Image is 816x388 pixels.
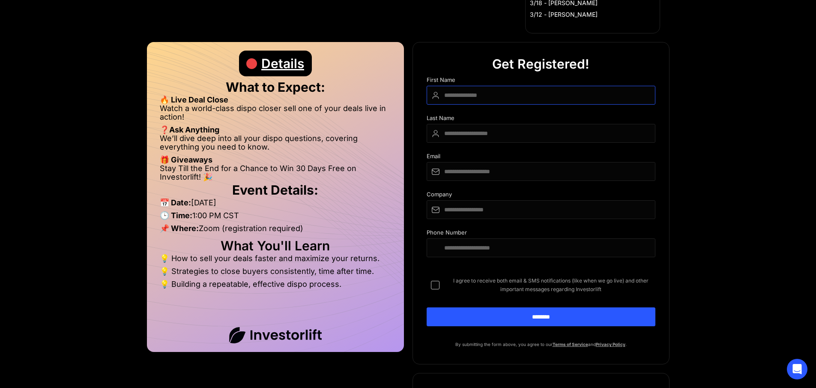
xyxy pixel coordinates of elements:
[160,134,391,156] li: We’ll dive deep into all your dispo questions, covering everything you need to know.
[160,211,192,220] strong: 🕒 Time:
[427,77,655,340] form: DIspo Day Main Form
[226,79,325,95] strong: What to Expect:
[427,191,655,200] div: Company
[427,340,655,349] p: By submitting the form above, you agree to our and .
[160,198,191,207] strong: 📅 Date:
[160,241,391,250] h2: What You'll Learn
[160,95,228,104] strong: 🔥 Live Deal Close
[160,104,391,126] li: Watch a world-class dispo closer sell one of your deals live in action!
[427,115,655,124] div: Last Name
[160,267,391,280] li: 💡 Strategies to close buyers consistently, time after time.
[261,51,304,76] div: Details
[160,164,391,181] li: Stay Till the End for a Chance to Win 30 Days Free on Investorlift! 🎉
[160,199,391,211] li: [DATE]
[160,254,391,267] li: 💡 How to sell your deals faster and maximize your returns.
[787,359,807,379] div: Open Intercom Messenger
[492,51,589,77] div: Get Registered!
[427,153,655,162] div: Email
[160,280,391,289] li: 💡 Building a repeatable, effective dispo process.
[160,224,199,233] strong: 📌 Where:
[596,342,625,347] a: Privacy Policy
[232,182,318,198] strong: Event Details:
[446,277,655,294] span: I agree to receive both email & SMS notifications (like when we go live) and other important mess...
[160,155,212,164] strong: 🎁 Giveaways
[427,229,655,238] div: Phone Number
[160,211,391,224] li: 1:00 PM CST
[427,77,655,86] div: First Name
[160,125,219,134] strong: ❓Ask Anything
[553,342,588,347] a: Terms of Service
[160,224,391,237] li: Zoom (registration required)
